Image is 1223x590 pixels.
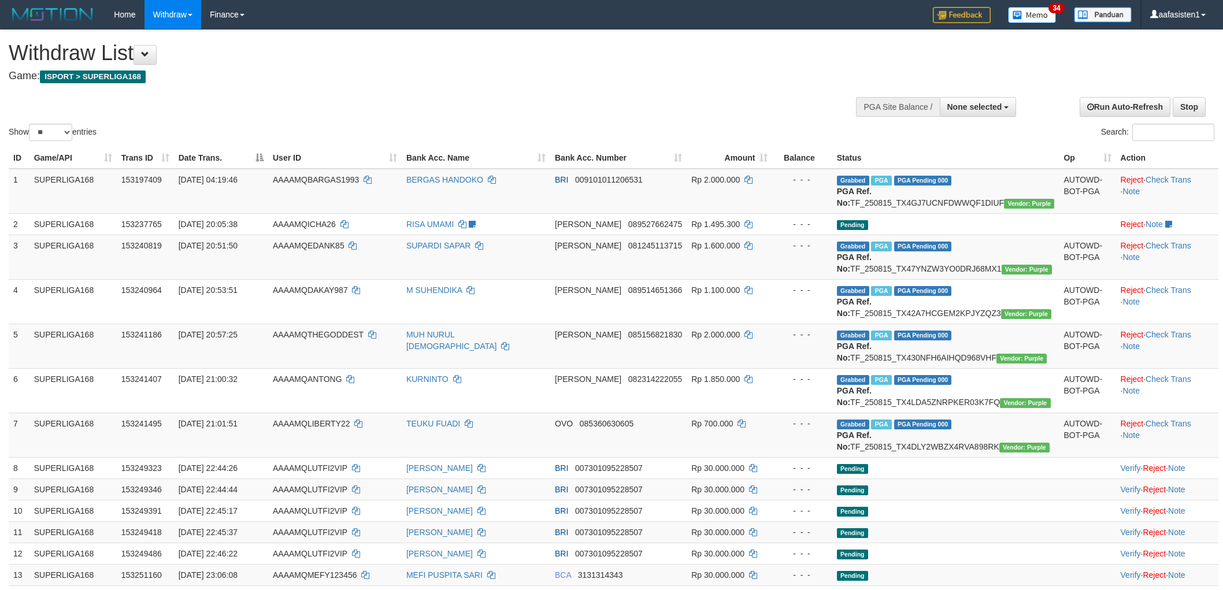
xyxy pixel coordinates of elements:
[1116,478,1218,500] td: · ·
[832,279,1059,324] td: TF_250815_TX42A7HCGEM2KPJYZQZ3
[837,375,869,385] span: Grabbed
[832,324,1059,368] td: TF_250815_TX430NFH6AIHQD968VHF
[1116,521,1218,543] td: · ·
[691,528,744,537] span: Rp 30.000.000
[121,485,162,494] span: 153249346
[179,220,238,229] span: [DATE] 20:05:38
[628,330,682,339] span: Copy 085156821830 to clipboard
[273,506,347,515] span: AAAAMQLUTFI2VIP
[121,220,162,229] span: 153237765
[691,220,740,229] span: Rp 1.495.300
[628,285,682,295] span: Copy 089514651366 to clipboard
[9,169,29,214] td: 1
[777,329,827,340] div: - - -
[1101,124,1214,141] label: Search:
[9,70,804,82] h4: Game:
[837,571,868,581] span: Pending
[179,528,238,537] span: [DATE] 22:45:37
[9,413,29,457] td: 7
[871,242,891,251] span: Marked by aafheankoy
[555,374,621,384] span: [PERSON_NAME]
[1116,235,1218,279] td: · ·
[1122,386,1140,395] a: Note
[1146,330,1191,339] a: Check Trans
[121,241,162,250] span: 153240819
[628,374,682,384] span: Copy 082314222055 to clipboard
[273,330,364,339] span: AAAAMQTHEGODDEST
[691,485,744,494] span: Rp 30.000.000
[1146,285,1191,295] a: Check Trans
[29,413,117,457] td: SUPERLIGA168
[1168,528,1185,537] a: Note
[1116,213,1218,235] td: ·
[406,463,473,473] a: [PERSON_NAME]
[1173,97,1206,117] a: Stop
[1121,419,1144,428] a: Reject
[837,386,872,407] b: PGA Ref. No:
[121,374,162,384] span: 153241407
[777,373,827,385] div: - - -
[9,500,29,521] td: 10
[1168,570,1185,580] a: Note
[772,147,832,169] th: Balance
[1121,570,1141,580] a: Verify
[9,368,29,413] td: 6
[179,330,238,339] span: [DATE] 20:57:25
[933,7,991,23] img: Feedback.jpg
[691,419,733,428] span: Rp 700.000
[1146,175,1191,184] a: Check Trans
[117,147,174,169] th: Trans ID: activate to sort column ascending
[1168,549,1185,558] a: Note
[121,419,162,428] span: 153241495
[402,147,550,169] th: Bank Acc. Name: activate to sort column ascending
[1080,97,1170,117] a: Run Auto-Refresh
[1059,169,1115,214] td: AUTOWD-BOT-PGA
[1122,253,1140,262] a: Note
[179,570,238,580] span: [DATE] 23:06:08
[9,213,29,235] td: 2
[406,549,473,558] a: [PERSON_NAME]
[1121,220,1144,229] a: Reject
[837,507,868,517] span: Pending
[777,548,827,559] div: - - -
[1048,3,1064,13] span: 34
[575,549,643,558] span: Copy 007301095228507 to clipboard
[179,506,238,515] span: [DATE] 22:45:17
[575,485,643,494] span: Copy 007301095228507 to clipboard
[1116,368,1218,413] td: · ·
[1004,199,1054,209] span: Vendor URL: https://trx4.1velocity.biz
[9,478,29,500] td: 9
[555,175,568,184] span: BRI
[871,375,891,385] span: Marked by aafandaneth
[555,220,621,229] span: [PERSON_NAME]
[179,485,238,494] span: [DATE] 22:44:44
[894,286,952,296] span: PGA Pending
[406,419,460,428] a: TEUKU FUADI
[777,174,827,185] div: - - -
[1143,570,1166,580] a: Reject
[777,284,827,296] div: - - -
[777,240,827,251] div: - - -
[1121,549,1141,558] a: Verify
[947,102,1002,112] span: None selected
[894,242,952,251] span: PGA Pending
[9,324,29,368] td: 5
[1008,7,1057,23] img: Button%20Memo.svg
[406,285,462,295] a: M SUHENDIKA
[837,187,872,207] b: PGA Ref. No:
[29,169,117,214] td: SUPERLIGA168
[837,420,869,429] span: Grabbed
[1168,463,1185,473] a: Note
[121,506,162,515] span: 153249391
[871,176,891,185] span: Marked by aafsoumeymey
[580,419,633,428] span: Copy 085360630605 to clipboard
[273,419,350,428] span: AAAAMQLIBERTY22
[555,528,568,537] span: BRI
[628,220,682,229] span: Copy 089527662475 to clipboard
[273,549,347,558] span: AAAAMQLUTFI2VIP
[871,420,891,429] span: Marked by aafsoycanthlai
[273,175,359,184] span: AAAAMQBARGAS1993
[406,220,454,229] a: RISA UMAMI
[856,97,939,117] div: PGA Site Balance /
[121,175,162,184] span: 153197409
